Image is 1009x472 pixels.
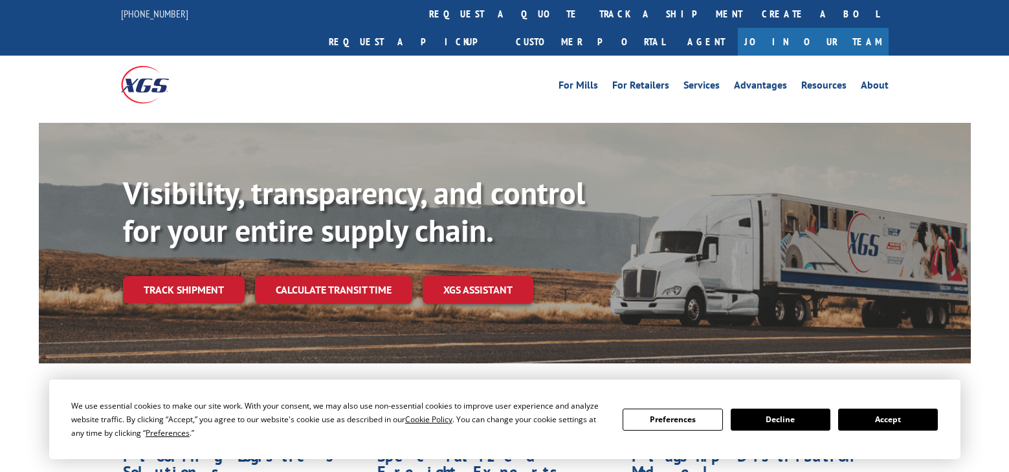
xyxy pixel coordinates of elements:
[838,409,938,431] button: Accept
[731,409,830,431] button: Decline
[674,28,738,56] a: Agent
[559,80,598,94] a: For Mills
[146,427,190,438] span: Preferences
[121,7,188,20] a: [PHONE_NUMBER]
[405,414,452,425] span: Cookie Policy
[612,80,669,94] a: For Retailers
[123,173,585,250] b: Visibility, transparency, and control for your entire supply chain.
[319,28,506,56] a: Request a pickup
[734,80,787,94] a: Advantages
[861,80,889,94] a: About
[506,28,674,56] a: Customer Portal
[71,399,607,440] div: We use essential cookies to make our site work. With your consent, we may also use non-essential ...
[123,276,245,303] a: Track shipment
[801,80,847,94] a: Resources
[49,380,960,459] div: Cookie Consent Prompt
[738,28,889,56] a: Join Our Team
[683,80,720,94] a: Services
[423,276,533,304] a: XGS ASSISTANT
[623,409,722,431] button: Preferences
[255,276,412,304] a: Calculate transit time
